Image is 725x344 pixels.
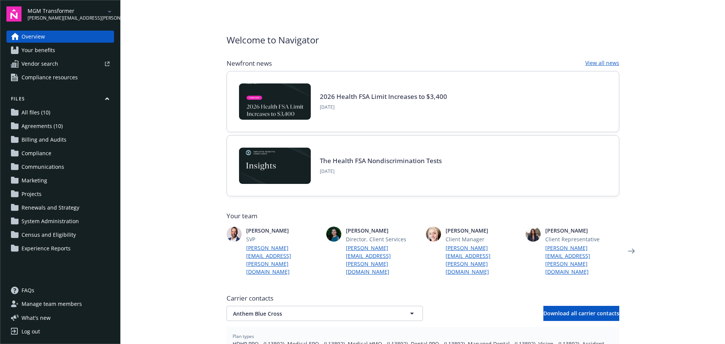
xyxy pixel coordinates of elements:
a: The Health FSA Nondiscrimination Tests [320,156,442,165]
a: 2026 Health FSA Limit Increases to $3,400 [320,92,447,101]
a: [PERSON_NAME][EMAIL_ADDRESS][PERSON_NAME][DOMAIN_NAME] [446,244,520,276]
span: All files (10) [22,106,50,119]
span: [PERSON_NAME] [346,227,420,234]
span: Anthem Blue Cross [233,310,390,318]
a: Agreements (10) [6,120,114,132]
span: Welcome to Navigator [227,33,319,47]
span: Compliance resources [22,71,78,83]
a: Vendor search [6,58,114,70]
a: [PERSON_NAME][EMAIL_ADDRESS][PERSON_NAME][DOMAIN_NAME] [545,244,619,276]
span: [PERSON_NAME] [545,227,619,234]
span: Director, Client Services [346,235,420,243]
img: BLOG-Card Image - Compliance - 2026 Health FSA Limit Increases to $3,400.jpg [239,83,311,120]
a: Compliance resources [6,71,114,83]
a: arrowDropDown [105,7,114,16]
span: What ' s new [22,314,51,322]
a: [PERSON_NAME][EMAIL_ADDRESS][PERSON_NAME][DOMAIN_NAME] [346,244,420,276]
span: [PERSON_NAME][EMAIL_ADDRESS][PERSON_NAME][DOMAIN_NAME] [28,15,105,22]
img: navigator-logo.svg [6,6,22,22]
img: photo [426,227,441,242]
a: View all news [585,59,619,68]
a: Renewals and Strategy [6,202,114,214]
button: Anthem Blue Cross [227,306,423,321]
span: [DATE] [320,168,442,175]
span: Download all carrier contacts [543,310,619,317]
button: Download all carrier contacts [543,306,619,321]
img: Card Image - EB Compliance Insights.png [239,148,311,184]
span: Billing and Audits [22,134,66,146]
a: Communications [6,161,114,173]
a: Overview [6,31,114,43]
span: SVP [246,235,320,243]
a: Next [625,245,637,257]
span: Experience Reports [22,242,71,255]
span: [PERSON_NAME] [446,227,520,234]
a: Billing and Audits [6,134,114,146]
span: FAQs [22,284,34,296]
span: Your benefits [22,44,55,56]
span: [PERSON_NAME] [246,227,320,234]
span: [DATE] [320,104,447,111]
span: Client Manager [446,235,520,243]
div: Log out [22,325,40,338]
a: Experience Reports [6,242,114,255]
button: Files [6,96,114,105]
a: Projects [6,188,114,200]
span: Marketing [22,174,47,187]
a: System Administration [6,215,114,227]
span: Client Representative [545,235,619,243]
img: photo [326,227,341,242]
span: Renewals and Strategy [22,202,79,214]
button: What's new [6,314,63,322]
a: Compliance [6,147,114,159]
span: Communications [22,161,64,173]
img: photo [227,227,242,242]
a: All files (10) [6,106,114,119]
span: Census and Eligibility [22,229,76,241]
span: Your team [227,211,619,221]
span: Vendor search [22,58,58,70]
span: System Administration [22,215,79,227]
button: MGM Transformer[PERSON_NAME][EMAIL_ADDRESS][PERSON_NAME][DOMAIN_NAME]arrowDropDown [28,6,114,22]
span: Compliance [22,147,51,159]
a: Census and Eligibility [6,229,114,241]
a: [PERSON_NAME][EMAIL_ADDRESS][PERSON_NAME][DOMAIN_NAME] [246,244,320,276]
span: Manage team members [22,298,82,310]
span: Plan types [233,333,613,340]
span: MGM Transformer [28,7,105,15]
span: Newfront news [227,59,272,68]
span: Overview [22,31,45,43]
a: Marketing [6,174,114,187]
span: Agreements (10) [22,120,63,132]
a: Manage team members [6,298,114,310]
a: FAQs [6,284,114,296]
a: Your benefits [6,44,114,56]
span: Projects [22,188,42,200]
img: photo [526,227,541,242]
span: Carrier contacts [227,294,619,303]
